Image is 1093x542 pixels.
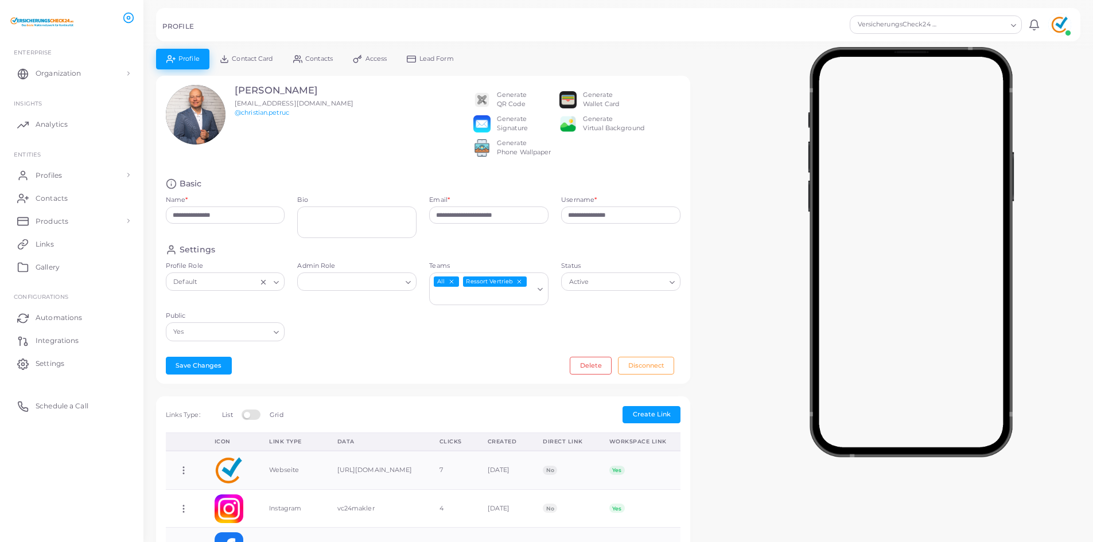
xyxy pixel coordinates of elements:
[583,115,644,133] div: Generate Virtual Background
[256,489,324,528] td: Instagram
[9,209,135,232] a: Products
[427,489,475,528] td: 4
[808,47,1014,457] img: phone-mock.b55596b7.png
[448,278,456,286] button: Deselect All
[609,504,625,513] span: Yes
[497,139,551,157] div: Generate Phone Wallpaper
[256,451,324,489] td: Webseite
[9,186,135,209] a: Contacts
[9,255,135,278] a: Gallery
[9,395,135,418] a: Schedule a Call
[623,406,680,423] button: Create Link
[427,451,475,489] td: 7
[567,276,590,288] span: Active
[940,18,1006,31] input: Search for option
[297,262,417,271] label: Admin Role
[429,262,549,271] label: Teams
[9,232,135,255] a: Links
[305,56,333,62] span: Contacts
[14,49,52,56] span: Enterprise
[9,306,135,329] a: Automations
[850,15,1022,34] div: Search for option
[497,115,528,133] div: Generate Signature
[583,91,619,109] div: Generate Wallet Card
[36,313,82,323] span: Automations
[515,278,523,286] button: Deselect Ressort Vertrieb
[178,56,200,62] span: Profile
[9,62,135,85] a: Organization
[497,91,527,109] div: Generate QR Code
[14,151,41,158] span: ENTITIES
[559,91,577,108] img: apple-wallet.png
[561,272,680,291] div: Search for option
[592,276,665,288] input: Search for option
[463,276,527,287] span: Ressort Vertrieb
[162,22,194,30] h5: PROFILE
[180,244,215,255] h4: Settings
[36,358,64,369] span: Settings
[419,56,454,62] span: Lead Form
[36,68,81,79] span: Organization
[475,489,530,528] td: [DATE]
[609,438,668,446] div: Workspace Link
[297,196,417,205] label: Bio
[570,357,612,374] button: Delete
[633,410,671,418] span: Create Link
[270,411,283,420] label: Grid
[609,466,625,475] span: Yes
[302,276,401,288] input: Search for option
[559,115,577,132] img: e64e04433dee680bcc62d3a6779a8f701ecaf3be228fb80ea91b313d80e16e10.png
[259,278,267,287] button: Clear Selected
[561,196,597,205] label: Username
[166,357,232,374] button: Save Changes
[1048,13,1071,36] img: avatar
[429,196,450,205] label: Email
[325,489,427,528] td: vc24makler
[36,193,68,204] span: Contacts
[222,411,232,420] label: List
[172,276,199,288] span: Default
[235,85,353,96] h3: [PERSON_NAME]
[475,451,530,489] td: [DATE]
[235,108,289,116] a: @christian.petruc
[856,19,939,30] span: VersicherungsCheck24 AG
[9,329,135,352] a: Integrations
[36,119,68,130] span: Analytics
[36,170,62,181] span: Profiles
[473,91,491,108] img: qr2.png
[488,438,518,446] div: Created
[269,438,312,446] div: Link Type
[543,438,584,446] div: Direct Link
[14,293,68,300] span: Configurations
[10,11,74,32] img: logo
[431,290,533,303] input: Search for option
[166,262,285,271] label: Profile Role
[543,466,557,475] span: No
[1045,13,1074,36] a: avatar
[166,411,200,419] span: Links Type:
[9,113,135,136] a: Analytics
[172,326,186,338] span: Yes
[36,239,54,249] span: Links
[235,99,353,107] span: [EMAIL_ADDRESS][DOMAIN_NAME]
[166,311,285,321] label: Public
[166,272,285,291] div: Search for option
[9,352,135,375] a: Settings
[439,438,462,446] div: Clicks
[473,115,491,132] img: email.png
[36,401,88,411] span: Schedule a Call
[14,100,42,107] span: INSIGHTS
[429,272,549,305] div: Search for option
[215,456,243,485] img: 50aa8e45-5e0c-46e9-8da2-e5a1174ff668-1748355201196.png
[365,56,387,62] span: Access
[36,216,68,227] span: Products
[543,504,557,513] span: No
[215,438,244,446] div: Icon
[561,262,680,271] label: Status
[36,336,79,346] span: Integrations
[166,322,285,341] div: Search for option
[9,163,135,186] a: Profiles
[337,438,414,446] div: Data
[186,326,269,338] input: Search for option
